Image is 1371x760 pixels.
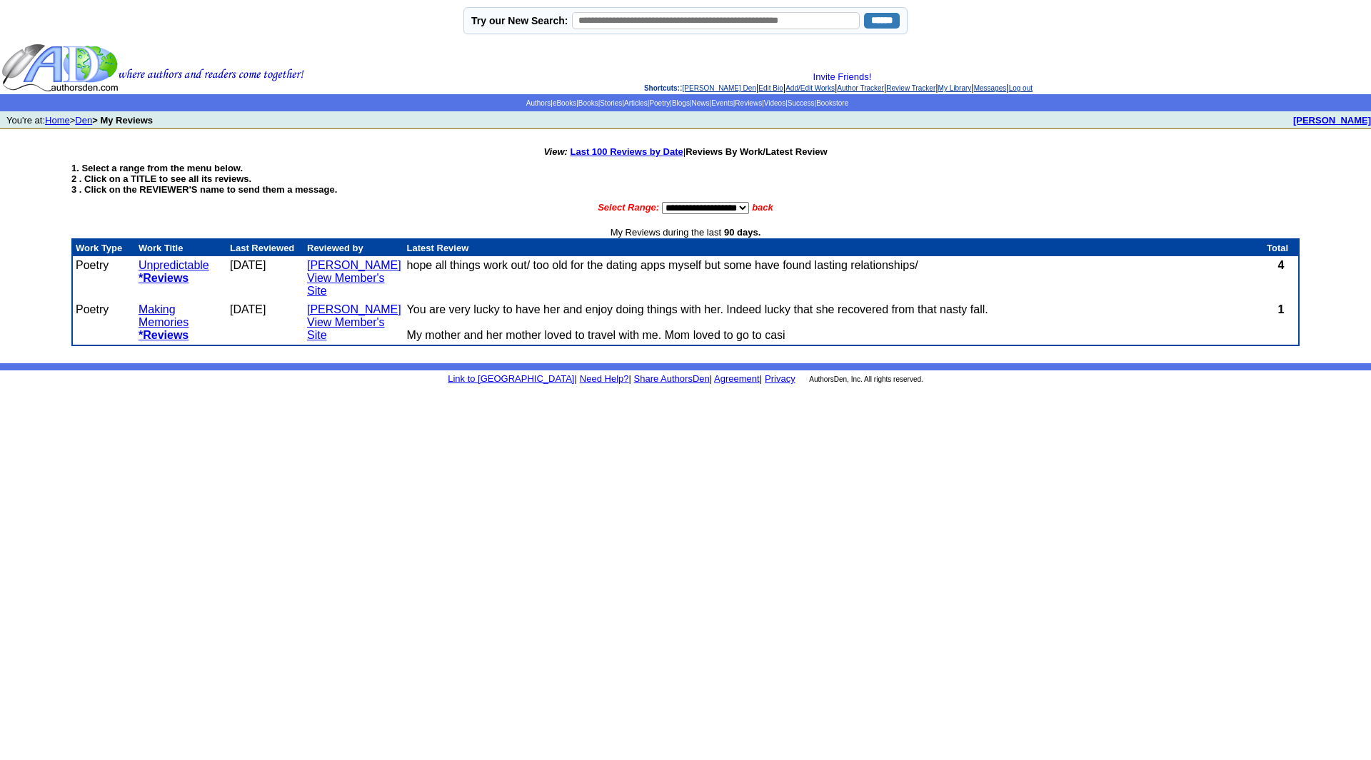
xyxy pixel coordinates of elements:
a: Need Help? [580,373,629,384]
a: Events [711,99,733,107]
font: | [712,373,762,384]
font: | [628,373,631,384]
a: Link to [GEOGRAPHIC_DATA] [448,373,574,384]
a: *Reviews [139,329,189,341]
a: *Reviews [139,272,189,284]
a: View Member's Site [307,316,385,341]
a: Success [788,99,815,107]
font: You're at: > [6,115,153,126]
a: Blogs [672,99,690,107]
td: Poetry [73,300,136,345]
a: View Member's Site [307,272,385,297]
td: hope all things work out/ too old for the dating apps myself but some have found lasting relation... [404,256,1264,300]
a: Log out [1009,84,1033,92]
a: Bookstore [816,99,848,107]
font: back [752,202,773,213]
font: Latest Review [407,243,469,253]
font: | [543,146,827,157]
font: Reviewed by [307,243,363,253]
font: | [710,373,712,384]
td: [DATE] [227,300,304,345]
a: eBooks [553,99,576,107]
font: Last Reviewed [230,243,294,253]
a: Share AuthorsDen [634,373,710,384]
b: 1 [1278,303,1285,315]
td: You are very lucky to have her and enjoy doing things with her. Indeed lucky that she recovered f... [404,300,1264,345]
font: Work Title [139,243,183,253]
b: 90 days. [724,227,760,238]
a: [PERSON_NAME] Den [683,84,756,92]
i: View: [543,146,567,157]
a: Poetry [649,99,670,107]
a: Edit Bio [758,84,783,92]
font: AuthorsDen, Inc. All rights reserved. [809,375,923,383]
a: Den [75,115,92,126]
a: Add/Edit Works [785,84,835,92]
a: Last 100 Reviews by Date [571,146,683,157]
label: Try our New Search: [471,15,568,26]
b: Reviews By Work/Latest Review [685,146,827,157]
a: My Library [938,84,972,92]
a: [PERSON_NAME] [307,259,401,271]
a: Authors [526,99,551,107]
div: : | | | | | | | [307,71,1370,93]
a: Making Memories [139,303,189,328]
a: Stories [600,99,622,107]
a: Videos [764,99,785,107]
a: [PERSON_NAME] [1293,113,1371,126]
b: > My Reviews [92,115,153,126]
a: Invite Friends! [813,71,872,82]
font: Total [1267,243,1288,253]
a: Books [578,99,598,107]
b: [PERSON_NAME] [1293,115,1371,126]
a: Unpredictable [139,259,209,271]
a: [PERSON_NAME] [307,303,401,315]
a: Reviews [735,99,762,107]
a: Review Tracker [886,84,935,92]
a: Privacy [765,373,795,384]
font: My Reviews during the last [611,227,721,238]
span: Shortcuts: [644,84,680,92]
strong: 1. Select a range from the menu below. 2 . Click on a TITLE to see all its reviews. 3 . Click on ... [71,163,337,195]
a: News [692,99,710,107]
b: 4 [1278,259,1285,271]
td: [DATE] [227,256,304,300]
font: Work Type [76,243,122,253]
font: Select Range: [598,202,659,213]
img: header_logo2.gif [1,43,304,93]
a: Articles [624,99,648,107]
a: Messages [974,84,1007,92]
font: | [574,373,576,384]
a: Author Tracker [837,84,884,92]
a: Agreement [714,373,760,384]
a: Home [45,115,70,126]
td: Poetry [73,256,136,300]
